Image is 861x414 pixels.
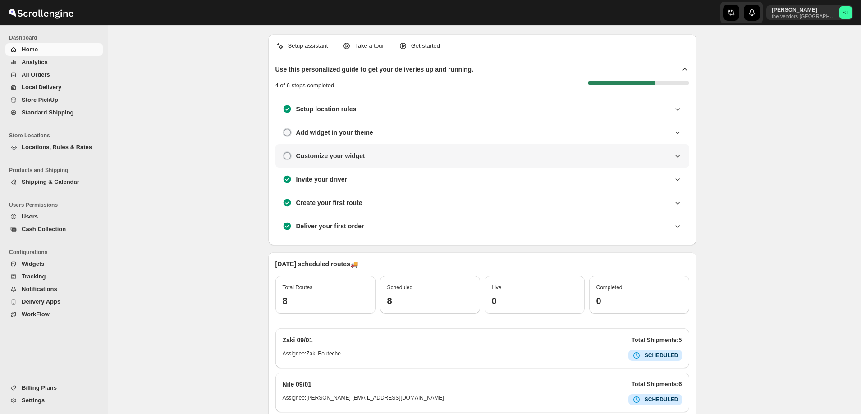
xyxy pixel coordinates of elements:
[275,81,334,90] p: 4 of 6 steps completed
[22,286,57,292] span: Notifications
[22,46,38,53] span: Home
[411,41,440,50] p: Get started
[839,6,852,19] span: Simcha Trieger
[288,41,328,50] p: Setup assistant
[9,249,104,256] span: Configurations
[843,10,849,15] text: ST
[283,296,368,306] h3: 8
[5,394,103,407] button: Settings
[275,259,689,268] p: [DATE] scheduled routes 🚚
[296,175,348,184] h3: Invite your driver
[283,380,312,389] h2: Nile 09/01
[22,273,46,280] span: Tracking
[387,284,413,291] span: Scheduled
[772,14,836,19] p: the-vendors-[GEOGRAPHIC_DATA]
[283,394,444,405] h6: Assignee: [PERSON_NAME] [EMAIL_ADDRESS][DOMAIN_NAME]
[9,167,104,174] span: Products and Shipping
[22,311,50,318] span: WorkFlow
[5,141,103,154] button: Locations, Rules & Rates
[296,105,357,114] h3: Setup location rules
[22,298,60,305] span: Delivery Apps
[5,43,103,56] button: Home
[296,128,373,137] h3: Add widget in your theme
[22,71,50,78] span: All Orders
[5,270,103,283] button: Tracking
[275,65,474,74] h2: Use this personalized guide to get your deliveries up and running.
[5,296,103,308] button: Delivery Apps
[5,210,103,223] button: Users
[7,1,75,24] img: ScrollEngine
[387,296,473,306] h3: 8
[22,84,61,91] span: Local Delivery
[9,201,104,209] span: Users Permissions
[22,178,79,185] span: Shipping & Calendar
[9,132,104,139] span: Store Locations
[5,56,103,68] button: Analytics
[9,34,104,41] span: Dashboard
[22,226,66,232] span: Cash Collection
[5,308,103,321] button: WorkFlow
[596,296,682,306] h3: 0
[22,260,44,267] span: Widgets
[5,258,103,270] button: Widgets
[22,109,74,116] span: Standard Shipping
[296,198,362,207] h3: Create your first route
[283,284,313,291] span: Total Routes
[22,213,38,220] span: Users
[296,222,364,231] h3: Deliver your first order
[5,382,103,394] button: Billing Plans
[596,284,623,291] span: Completed
[492,284,502,291] span: Live
[22,59,48,65] span: Analytics
[5,176,103,188] button: Shipping & Calendar
[645,396,678,403] b: SCHEDULED
[22,397,45,404] span: Settings
[5,283,103,296] button: Notifications
[283,350,341,361] h6: Assignee: Zaki Bouteche
[632,380,682,389] p: Total Shipments: 6
[22,384,57,391] span: Billing Plans
[22,96,58,103] span: Store PickUp
[355,41,384,50] p: Take a tour
[772,6,836,14] p: [PERSON_NAME]
[632,336,682,345] p: Total Shipments: 5
[5,68,103,81] button: All Orders
[766,5,853,20] button: User menu
[283,336,313,345] h2: Zaki 09/01
[645,352,678,359] b: SCHEDULED
[5,223,103,236] button: Cash Collection
[296,151,365,160] h3: Customize your widget
[22,144,92,150] span: Locations, Rules & Rates
[492,296,577,306] h3: 0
